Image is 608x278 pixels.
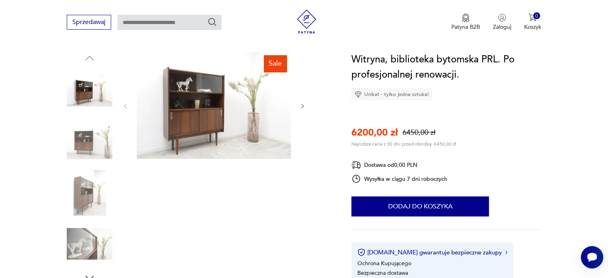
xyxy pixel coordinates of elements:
p: Patyna B2B [451,24,480,31]
p: 6200,00 zł [351,126,398,139]
div: Wysyłka w ciągu 7 dni roboczych [351,174,447,184]
button: Zaloguj [493,14,511,31]
div: Dostawa od 0,00 PLN [351,160,447,170]
div: Sale [264,55,287,72]
p: 6450,00 zł [403,128,435,138]
li: Bezpieczna dostawa [357,269,408,277]
div: 0 [533,13,540,20]
button: Sprzedawaj [67,15,111,30]
img: Zdjęcie produktu Witryna, biblioteka bytomska PRL. Po profesjonalnej renowacji. [67,119,112,165]
li: Ochrona Kupującego [357,260,411,267]
iframe: Smartsupp widget button [581,246,603,268]
img: Ikona strzałki w prawo [505,250,508,254]
img: Zdjęcie produktu Witryna, biblioteka bytomska PRL. Po profesjonalnej renowacji. [67,221,112,267]
img: Zdjęcie produktu Witryna, biblioteka bytomska PRL. Po profesjonalnej renowacji. [67,68,112,114]
button: Dodaj do koszyka [351,196,489,216]
img: Ikona medalu [462,14,470,22]
h1: Witryna, biblioteka bytomska PRL. Po profesjonalnej renowacji. [351,52,541,82]
button: Szukaj [207,17,217,27]
button: Patyna B2B [451,14,480,31]
p: Zaloguj [493,24,511,31]
button: [DOMAIN_NAME] gwarantuje bezpieczne zakupy [357,248,507,256]
div: Unikat - tylko jedna sztuka! [351,88,432,100]
img: Ikona koszyka [528,14,536,22]
p: Koszyk [524,24,541,31]
img: Ikona certyfikatu [357,248,365,256]
img: Patyna - sklep z meblami i dekoracjami vintage [295,10,319,34]
a: Ikona medaluPatyna B2B [451,14,480,31]
img: Ikonka użytkownika [498,14,506,22]
img: Zdjęcie produktu Witryna, biblioteka bytomska PRL. Po profesjonalnej renowacji. [137,52,291,159]
img: Ikona dostawy [351,160,361,170]
button: 0Koszyk [524,14,541,31]
img: Zdjęcie produktu Witryna, biblioteka bytomska PRL. Po profesjonalnej renowacji. [67,170,112,216]
a: Sprzedawaj [67,20,111,26]
p: Najniższa cena z 30 dni przed obniżką: 6450,00 zł [351,141,456,147]
img: Ikona diamentu [355,91,362,98]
